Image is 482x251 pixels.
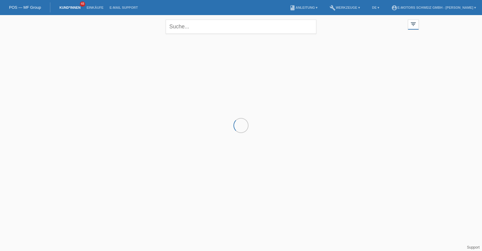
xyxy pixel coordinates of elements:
[80,2,85,7] span: 48
[9,5,41,10] a: POS — MF Group
[327,6,363,9] a: buildWerkzeuge ▾
[286,6,321,9] a: bookAnleitung ▾
[83,6,106,9] a: Einkäufe
[467,245,480,249] a: Support
[369,6,382,9] a: DE ▾
[166,20,316,34] input: Suche...
[410,21,417,27] i: filter_list
[391,5,397,11] i: account_circle
[330,5,336,11] i: build
[290,5,296,11] i: book
[56,6,83,9] a: Kund*innen
[107,6,141,9] a: E-Mail Support
[388,6,479,9] a: account_circleE-Motors Schweiz GmbH - [PERSON_NAME] ▾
